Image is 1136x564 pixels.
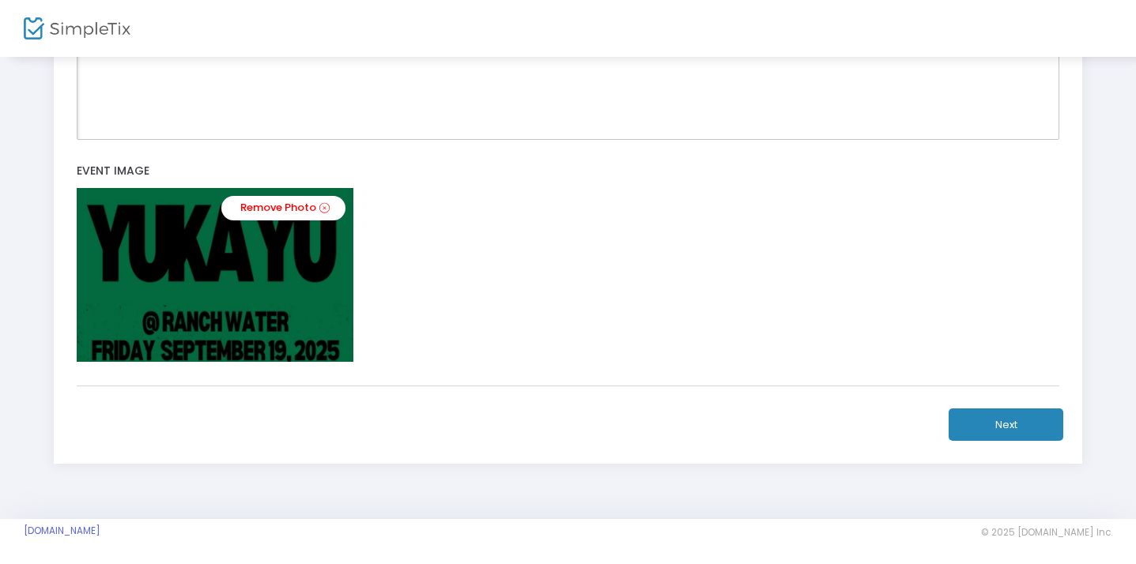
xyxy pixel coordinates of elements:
[77,188,353,362] img: Z
[949,408,1063,441] button: Next
[77,163,149,179] span: Event Image
[981,526,1112,539] span: © 2025 [DOMAIN_NAME] Inc.
[221,196,345,220] a: Remove Photo
[24,525,100,537] a: [DOMAIN_NAME]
